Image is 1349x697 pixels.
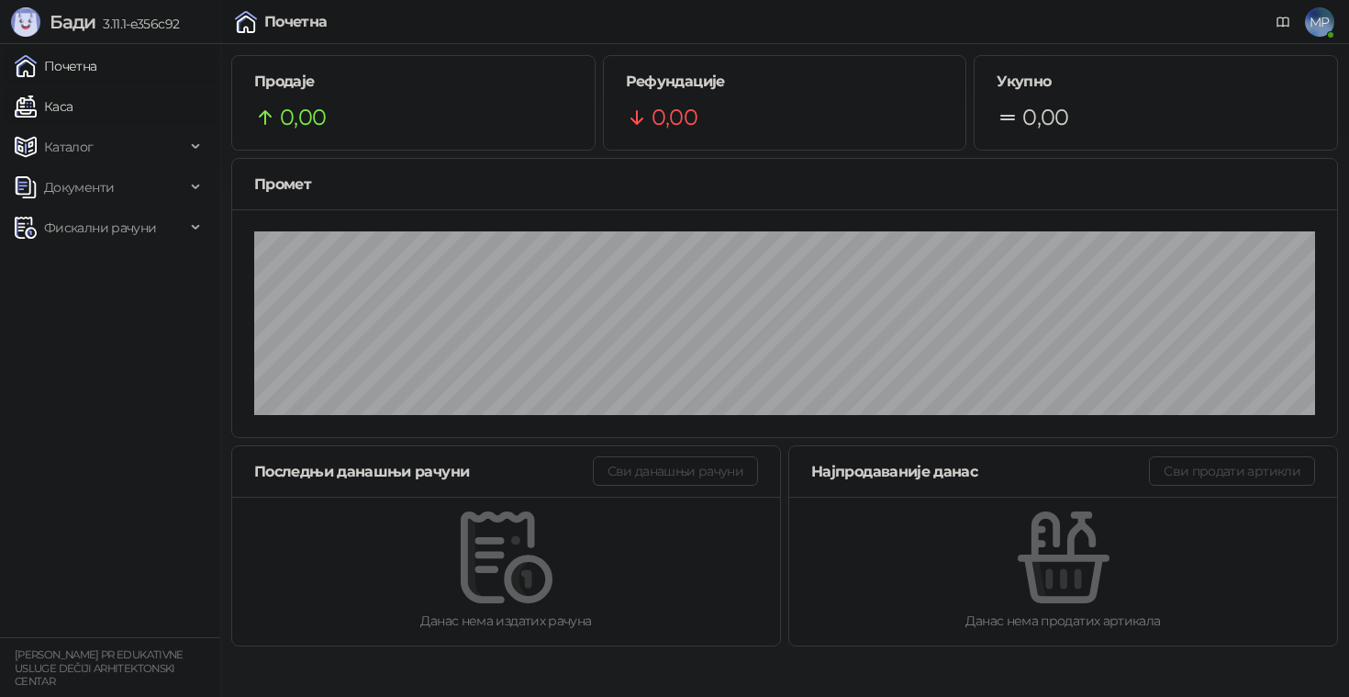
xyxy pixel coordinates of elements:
span: Бади [50,11,95,33]
button: Сви продати артикли [1149,456,1315,486]
div: Последњи данашњи рачуни [254,460,593,483]
span: 0,00 [1022,100,1068,135]
img: Logo [11,7,40,37]
small: [PERSON_NAME] PR EDUKATIVNE USLUGE DEČIJI ARHITEKTONSKI CENTAR [15,648,184,688]
div: Почетна [264,15,328,29]
span: 3.11.1-e356c92 [95,16,179,32]
div: Промет [254,173,1315,196]
span: MP [1305,7,1334,37]
a: Документација [1268,7,1298,37]
span: Документи [44,169,114,206]
h5: Рефундације [626,71,944,93]
div: Најпродаваније данас [811,460,1149,483]
a: Каса [15,88,72,125]
div: Данас нема издатих рачуна [262,611,751,631]
h5: Укупно [997,71,1315,93]
span: 0,00 [280,100,326,135]
span: Фискални рачуни [44,209,156,246]
span: Каталог [44,129,94,165]
button: Сви данашњи рачуни [593,456,758,486]
div: Данас нема продатих артикала [819,611,1308,631]
a: Почетна [15,48,97,84]
span: 0,00 [652,100,697,135]
h5: Продаје [254,71,573,93]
